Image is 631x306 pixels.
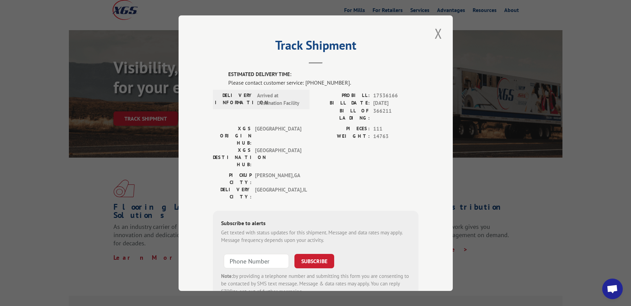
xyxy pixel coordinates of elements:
[255,186,301,200] span: [GEOGRAPHIC_DATA] , IL
[433,24,444,43] button: Close modal
[213,186,252,200] label: DELIVERY CITY:
[213,146,252,168] label: XGS DESTINATION HUB:
[221,272,233,279] strong: Note:
[257,91,303,107] span: Arrived at Destination Facility
[373,107,418,121] span: 366211
[316,99,370,107] label: BILL DATE:
[294,254,334,268] button: SUBSCRIBE
[373,125,418,133] span: 111
[602,279,623,299] a: Open chat
[221,219,410,229] div: Subscribe to alerts
[228,71,418,78] label: ESTIMATED DELIVERY TIME:
[221,229,410,244] div: Get texted with status updates for this shipment. Message and data rates may apply. Message frequ...
[228,78,418,86] div: Please contact customer service: [PHONE_NUMBER].
[316,133,370,140] label: WEIGHT:
[221,272,410,295] div: by providing a telephone number and submitting this form you are consenting to be contacted by SM...
[373,91,418,99] span: 17536166
[213,125,252,146] label: XGS ORIGIN HUB:
[373,99,418,107] span: [DATE]
[373,133,418,140] span: 14763
[255,125,301,146] span: [GEOGRAPHIC_DATA]
[213,171,252,186] label: PICKUP CITY:
[215,91,254,107] label: DELIVERY INFORMATION:
[224,254,289,268] input: Phone Number
[255,146,301,168] span: [GEOGRAPHIC_DATA]
[255,171,301,186] span: [PERSON_NAME] , GA
[316,125,370,133] label: PIECES:
[316,107,370,121] label: BILL OF LADING:
[213,40,418,53] h2: Track Shipment
[316,91,370,99] label: PROBILL:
